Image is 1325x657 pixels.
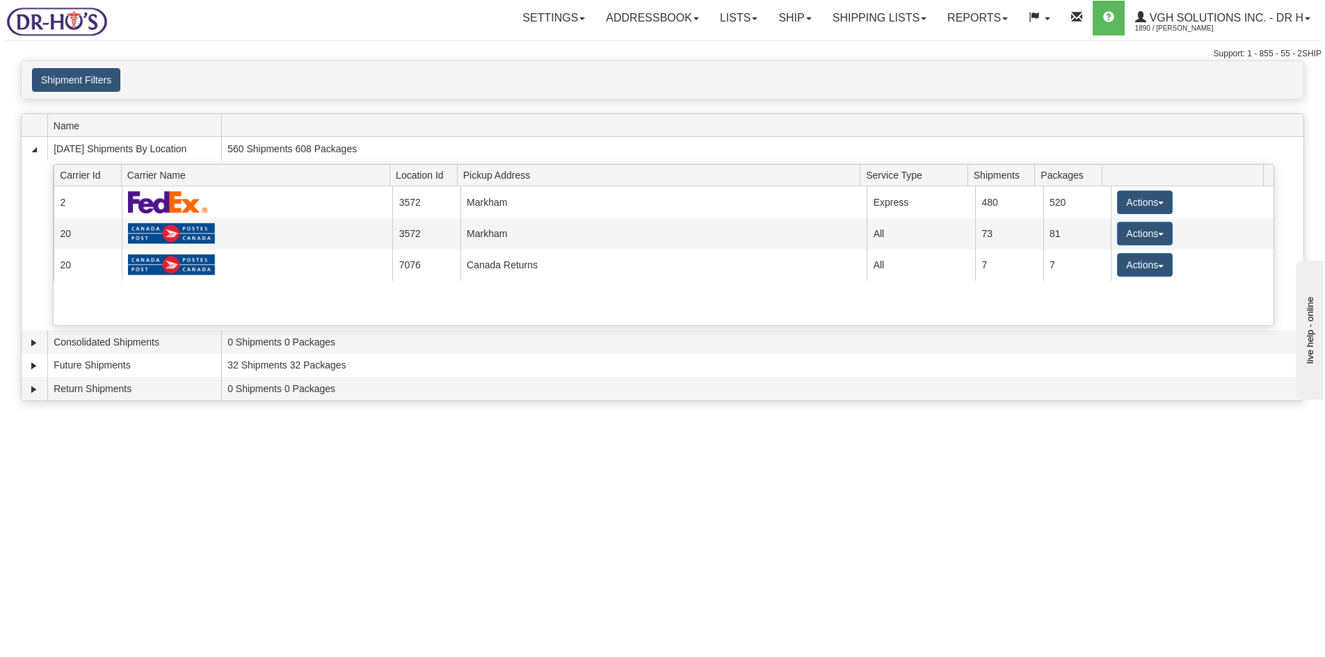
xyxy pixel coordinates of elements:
span: Carrier Name [127,164,390,186]
td: Markham [460,218,867,250]
td: Return Shipments [47,377,221,400]
td: 7 [975,250,1043,281]
button: Shipment Filters [32,68,120,92]
div: live help - online [10,12,129,22]
img: Canada Post [128,254,216,276]
td: 3572 [392,218,460,250]
span: Name [54,115,221,136]
td: 7076 [392,250,460,281]
button: Actions [1117,190,1173,214]
a: Expand [27,336,41,350]
a: Collapse [27,143,41,156]
td: Canada Returns [460,250,867,281]
button: Actions [1117,222,1173,245]
span: Shipments [974,164,1035,186]
a: Lists [709,1,768,35]
td: All [867,218,975,250]
td: 73 [975,218,1043,250]
td: 20 [54,250,121,281]
button: Actions [1117,253,1173,277]
span: Service Type [866,164,967,186]
span: 1890 / [PERSON_NAME] [1135,22,1239,35]
td: 3572 [392,186,460,218]
td: [DATE] Shipments By Location [47,137,221,161]
a: Settings [512,1,595,35]
td: All [867,250,975,281]
td: 20 [54,218,121,250]
a: Reports [937,1,1018,35]
div: Support: 1 - 855 - 55 - 2SHIP [3,48,1322,60]
a: Expand [27,359,41,373]
img: logo1890.jpg [3,3,110,39]
td: 480 [975,186,1043,218]
td: 81 [1043,218,1111,250]
img: Canada Post [128,222,216,245]
td: Consolidated Shipments [47,330,221,354]
a: VGH Solutions Inc. - Dr H 1890 / [PERSON_NAME] [1125,1,1321,35]
span: Carrier Id [60,164,121,186]
td: 0 Shipments 0 Packages [221,330,1303,354]
span: VGH Solutions Inc. - Dr H [1146,12,1303,24]
td: 560 Shipments 608 Packages [221,137,1303,161]
td: 32 Shipments 32 Packages [221,354,1303,378]
td: Future Shipments [47,354,221,378]
td: 7 [1043,250,1111,281]
a: Shipping lists [822,1,937,35]
td: 520 [1043,186,1111,218]
span: Packages [1041,164,1102,186]
a: Expand [27,382,41,396]
a: Ship [768,1,821,35]
td: Markham [460,186,867,218]
td: 0 Shipments 0 Packages [221,377,1303,400]
td: Express [867,186,975,218]
span: Location Id [396,164,457,186]
td: 2 [54,186,121,218]
span: Pickup Address [463,164,860,186]
img: FedEx Express® [128,190,208,213]
a: Addressbook [595,1,709,35]
iframe: chat widget [1293,257,1324,399]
